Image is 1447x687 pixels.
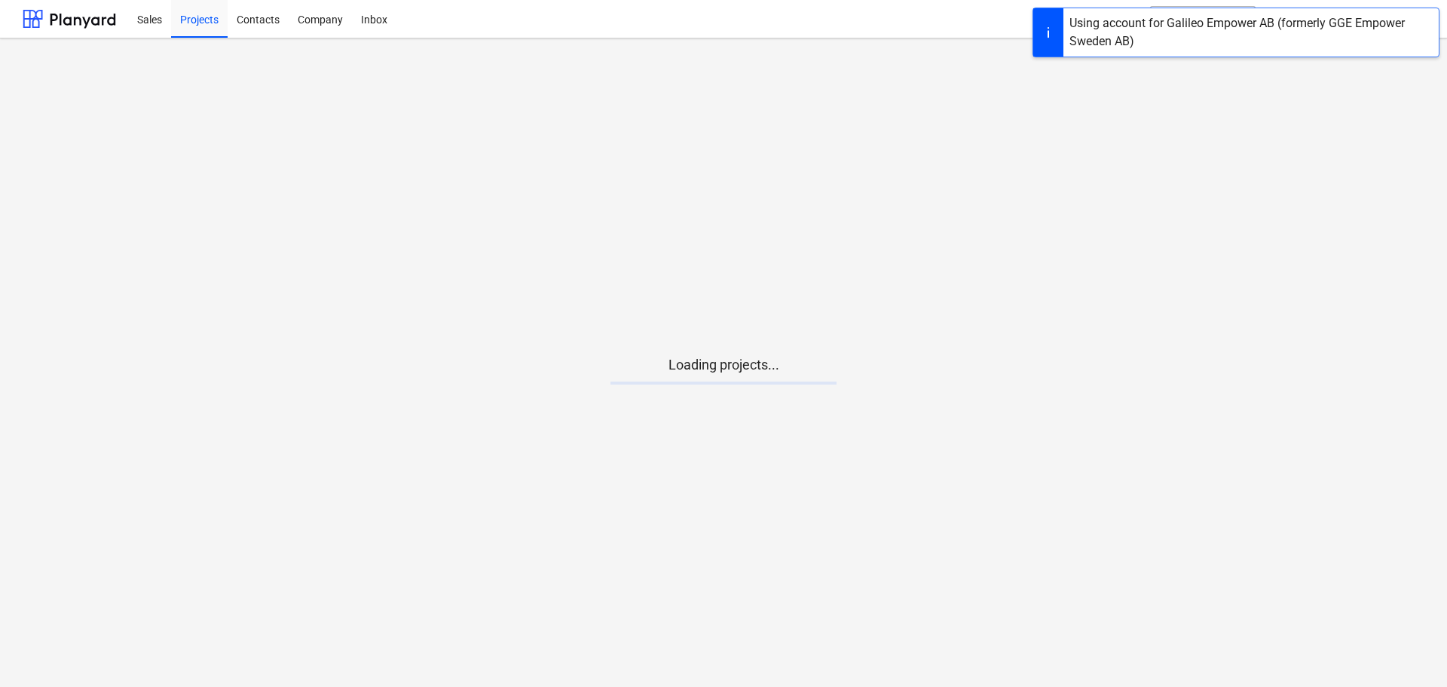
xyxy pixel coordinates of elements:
[610,356,837,374] p: Loading projects...
[1069,14,1433,51] div: Using account for Galileo Empower AB (formerly GGE Empower Sweden AB)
